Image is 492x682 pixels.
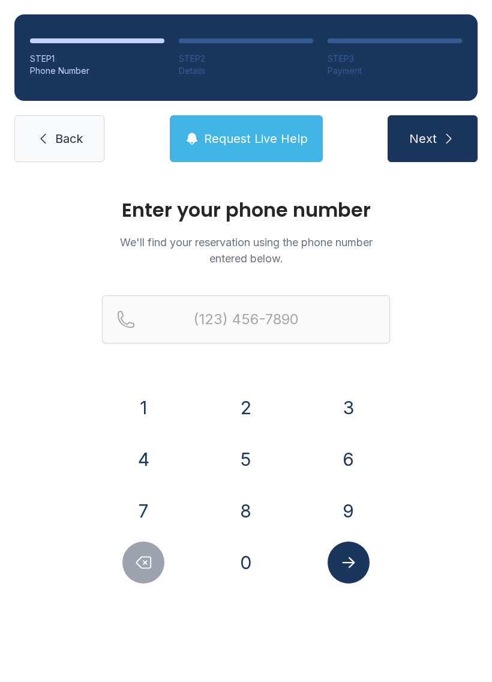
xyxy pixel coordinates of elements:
[30,65,164,77] div: Phone Number
[122,387,164,429] button: 1
[122,438,164,480] button: 4
[328,65,462,77] div: Payment
[102,295,390,343] input: Reservation phone number
[122,490,164,532] button: 7
[328,53,462,65] div: STEP 3
[30,53,164,65] div: STEP 1
[204,130,308,147] span: Request Live Help
[328,387,370,429] button: 3
[225,438,267,480] button: 5
[179,65,313,77] div: Details
[409,130,437,147] span: Next
[328,438,370,480] button: 6
[102,201,390,220] h1: Enter your phone number
[102,234,390,267] p: We'll find your reservation using the phone number entered below.
[179,53,313,65] div: STEP 2
[328,542,370,584] button: Submit lookup form
[55,130,83,147] span: Back
[225,387,267,429] button: 2
[122,542,164,584] button: Delete number
[225,542,267,584] button: 0
[328,490,370,532] button: 9
[225,490,267,532] button: 8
